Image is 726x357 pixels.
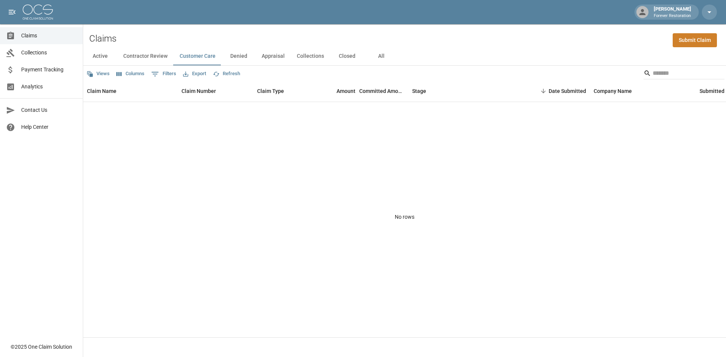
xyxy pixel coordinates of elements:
[549,80,586,102] div: Date Submitted
[359,80,405,102] div: Committed Amount
[211,68,242,80] button: Refresh
[89,33,116,44] h2: Claims
[673,33,717,47] a: Submit Claim
[181,68,208,80] button: Export
[85,68,112,80] button: Views
[412,80,426,102] div: Stage
[117,47,174,65] button: Contractor Review
[181,80,216,102] div: Claim Number
[149,68,178,80] button: Show filters
[256,47,291,65] button: Appraisal
[364,47,398,65] button: All
[23,5,53,20] img: ocs-logo-white-transparent.png
[257,80,284,102] div: Claim Type
[359,80,408,102] div: Committed Amount
[87,80,116,102] div: Claim Name
[253,80,310,102] div: Claim Type
[330,47,364,65] button: Closed
[83,47,117,65] button: Active
[222,47,256,65] button: Denied
[522,80,590,102] div: Date Submitted
[21,83,77,91] span: Analytics
[590,80,696,102] div: Company Name
[11,343,72,351] div: © 2025 One Claim Solution
[21,49,77,57] span: Collections
[654,13,691,19] p: Forever Restoration
[337,80,355,102] div: Amount
[115,68,146,80] button: Select columns
[310,80,359,102] div: Amount
[21,32,77,40] span: Claims
[83,80,178,102] div: Claim Name
[408,80,522,102] div: Stage
[594,80,632,102] div: Company Name
[83,47,726,65] div: dynamic tabs
[83,102,726,332] div: No rows
[651,5,694,19] div: [PERSON_NAME]
[644,67,724,81] div: Search
[291,47,330,65] button: Collections
[538,86,549,96] button: Sort
[21,123,77,131] span: Help Center
[178,80,253,102] div: Claim Number
[5,5,20,20] button: open drawer
[21,106,77,114] span: Contact Us
[21,66,77,74] span: Payment Tracking
[174,47,222,65] button: Customer Care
